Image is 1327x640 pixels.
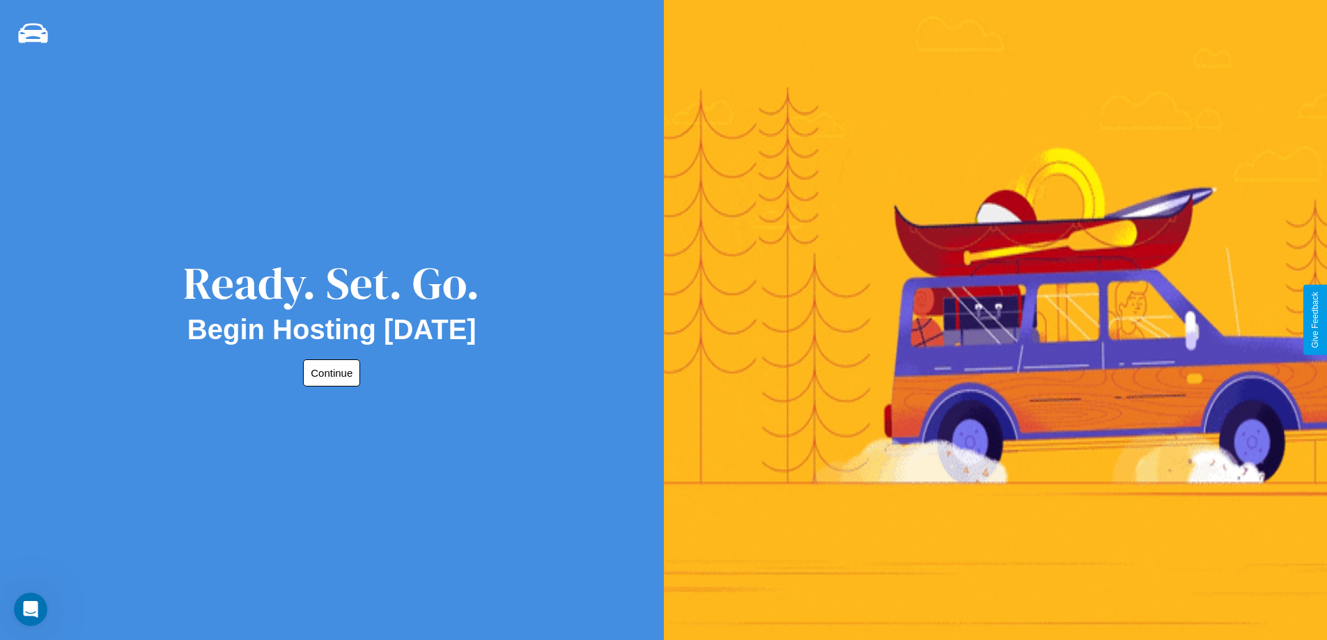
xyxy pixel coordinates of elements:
h2: Begin Hosting [DATE] [187,314,476,345]
button: Continue [303,359,360,387]
div: Ready. Set. Go. [183,252,480,314]
div: Give Feedback [1310,292,1320,348]
iframe: Intercom live chat [14,593,47,626]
